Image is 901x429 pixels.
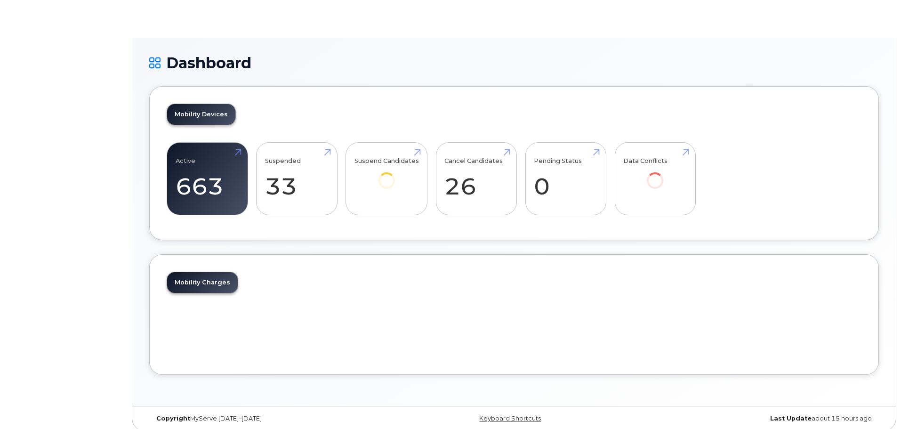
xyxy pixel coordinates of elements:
a: Data Conflicts [623,148,687,202]
a: Cancel Candidates 26 [444,148,508,210]
div: about 15 hours ago [636,415,879,422]
a: Suspended 33 [265,148,329,210]
a: Pending Status 0 [534,148,597,210]
div: MyServe [DATE]–[DATE] [149,415,393,422]
a: Active 663 [176,148,239,210]
h1: Dashboard [149,55,879,71]
a: Mobility Charges [167,272,238,293]
a: Mobility Devices [167,104,235,125]
strong: Copyright [156,415,190,422]
a: Suspend Candidates [354,148,419,202]
strong: Last Update [770,415,812,422]
a: Keyboard Shortcuts [479,415,541,422]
